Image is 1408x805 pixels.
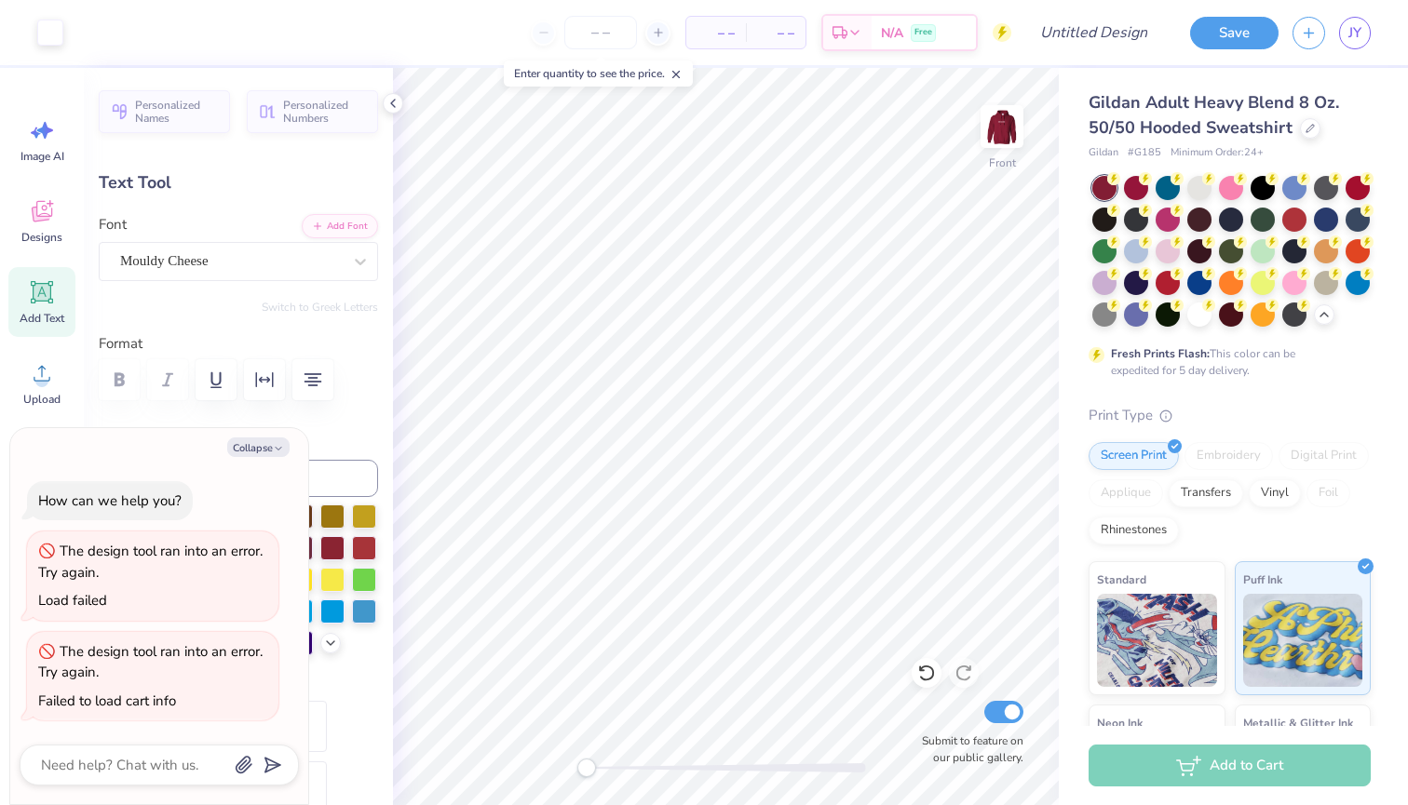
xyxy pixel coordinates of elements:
div: Rhinestones [1089,517,1179,544]
div: Screen Print [1089,442,1179,470]
span: Gildan [1089,145,1118,161]
div: Vinyl [1249,479,1301,507]
label: Submit to feature on our public gallery. [912,732,1023,766]
button: Collapse [227,437,290,457]
div: Print Type [1089,405,1371,426]
span: Free [914,26,932,39]
div: Accessibility label [577,758,596,777]
img: Front [983,108,1021,145]
div: Embroidery [1185,442,1273,470]
button: Personalized Names [99,90,230,133]
input: Untitled Design [1025,14,1162,51]
span: Personalized Numbers [283,99,367,125]
button: Personalized Numbers [247,90,378,133]
span: Upload [23,392,61,407]
div: Digital Print [1279,442,1369,470]
div: Enter quantity to see the price. [504,60,693,87]
span: # G185 [1128,145,1161,161]
span: Image AI [20,149,64,164]
div: Applique [1089,479,1163,507]
div: Foil [1306,479,1350,507]
div: Load failed [38,591,107,610]
input: – – [564,16,637,49]
span: Metallic & Glitter Ink [1243,713,1353,732]
button: Save [1190,17,1279,49]
div: Failed to load cart info [38,691,176,710]
span: Designs [21,230,62,245]
div: Transfers [1169,479,1243,507]
label: Font [99,214,127,235]
div: Text Tool [99,170,378,195]
strong: Fresh Prints Flash: [1111,346,1210,361]
div: The design tool ran into an error. Try again. [38,642,263,682]
span: – – [697,23,735,43]
span: – – [757,23,794,43]
div: How can we help you? [38,491,182,510]
img: Puff Ink [1243,594,1363,687]
span: Neon Ink [1097,713,1143,732]
button: Switch to Greek Letters [262,300,378,315]
span: Add Text [20,311,64,326]
div: This color can be expedited for 5 day delivery. [1111,345,1340,379]
span: Personalized Names [135,99,219,125]
span: N/A [881,23,903,43]
img: Standard [1097,594,1217,687]
span: Gildan Adult Heavy Blend 8 Oz. 50/50 Hooded Sweatshirt [1089,91,1339,139]
div: The design tool ran into an error. Try again. [38,542,263,582]
a: JY [1339,17,1371,49]
span: Standard [1097,570,1146,589]
span: JY [1348,22,1361,44]
label: Color [99,424,378,446]
span: Minimum Order: 24 + [1171,145,1264,161]
span: Puff Ink [1243,570,1282,589]
button: Add Font [302,214,378,238]
label: Format [99,333,378,355]
div: Front [989,154,1016,171]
